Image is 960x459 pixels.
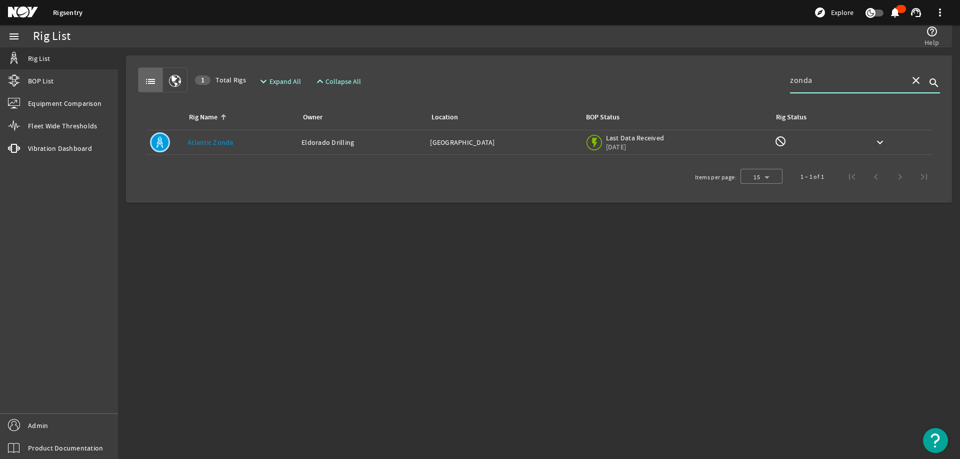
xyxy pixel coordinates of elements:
[28,443,103,453] span: Product Documentation
[606,133,664,142] span: Last Data Received
[8,30,20,42] mat-icon: menu
[776,112,806,123] div: Rig Status
[695,172,736,182] div: Items per page:
[187,138,233,147] a: Atlantic Zonda
[28,143,92,153] span: Vibration Dashboard
[800,172,824,182] div: 1 – 1 of 1
[910,74,922,86] mat-icon: close
[253,72,305,90] button: Expand All
[8,142,20,154] mat-icon: vibration
[586,112,619,123] div: BOP Status
[923,428,948,453] button: Open Resource Center
[301,137,422,147] div: Eldorado Drilling
[53,8,82,17] a: Rigsentry
[910,6,922,18] mat-icon: support_agent
[430,112,572,123] div: Location
[195,75,246,85] span: Total Rigs
[606,142,664,151] span: [DATE]
[928,0,952,24] button: more_vert
[774,135,786,147] mat-icon: Rig Monitoring not available for this rig
[28,53,50,63] span: Rig List
[928,77,940,89] i: search
[195,75,210,85] div: 1
[431,112,458,123] div: Location
[924,37,939,47] span: Help
[310,72,365,90] button: Collapse All
[28,76,53,86] span: BOP List
[790,74,902,86] input: Search...
[28,421,48,431] span: Admin
[926,25,938,37] mat-icon: help_outline
[814,6,826,18] mat-icon: explore
[269,76,301,86] span: Expand All
[430,137,576,147] div: [GEOGRAPHIC_DATA]
[325,76,361,86] span: Collapse All
[314,75,322,87] mat-icon: expand_less
[257,75,265,87] mat-icon: expand_more
[889,6,901,18] mat-icon: notifications
[810,4,857,20] button: Explore
[874,136,886,148] mat-icon: keyboard_arrow_down
[28,121,97,131] span: Fleet Wide Thresholds
[303,112,322,123] div: Owner
[301,112,418,123] div: Owner
[28,98,101,108] span: Equipment Comparison
[831,7,853,17] span: Explore
[33,31,70,41] div: Rig List
[189,112,217,123] div: Rig Name
[144,75,156,87] mat-icon: list
[187,112,289,123] div: Rig Name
